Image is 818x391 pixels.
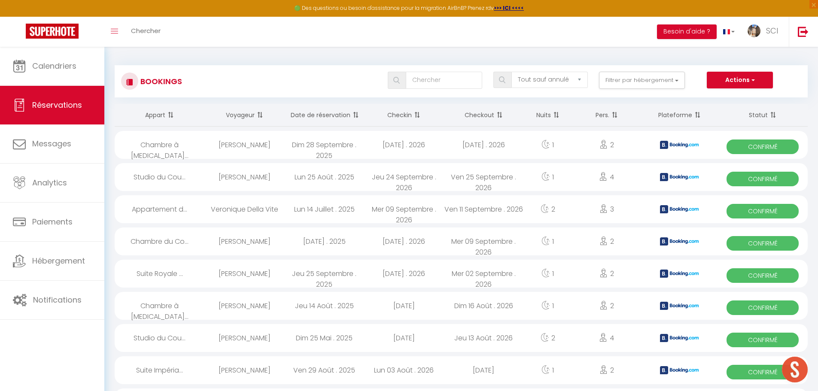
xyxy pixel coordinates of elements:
img: ... [748,24,760,37]
button: Filtrer par hébergement [599,72,685,89]
img: Super Booking [26,24,79,39]
th: Sort by rentals [115,104,205,127]
span: Messages [32,138,71,149]
th: Sort by checkin [364,104,444,127]
button: Actions [707,72,773,89]
span: Réservations [32,100,82,110]
a: >>> ICI <<<< [494,4,524,12]
h3: Bookings [138,72,182,91]
th: Sort by people [572,104,641,127]
th: Sort by booking date [284,104,364,127]
th: Sort by nights [523,104,572,127]
th: Sort by checkout [444,104,524,127]
a: Chercher [125,17,167,47]
th: Sort by channel [642,104,718,127]
button: Besoin d'aide ? [657,24,717,39]
span: SCI [766,25,778,36]
span: Paiements [32,216,73,227]
img: logout [798,26,809,37]
a: ... SCI [741,17,789,47]
span: Notifications [33,294,82,305]
span: Chercher [131,26,161,35]
span: Calendriers [32,61,76,71]
input: Chercher [406,72,482,89]
th: Sort by status [718,104,808,127]
span: Analytics [32,177,67,188]
th: Sort by guest [205,104,285,127]
div: Ouvrir le chat [782,357,808,382]
span: Hébergement [32,255,85,266]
